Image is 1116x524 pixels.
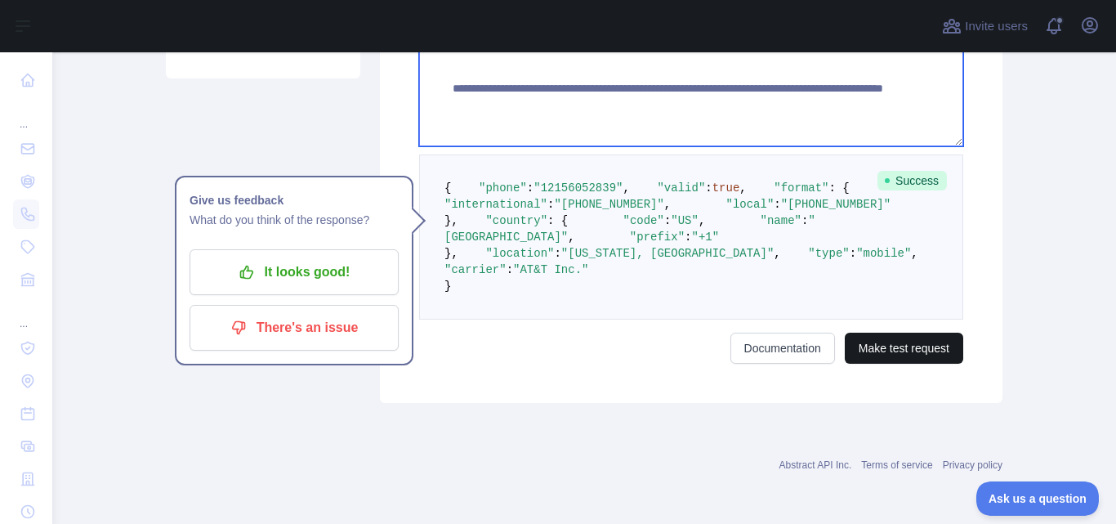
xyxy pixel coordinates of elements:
span: }, [444,247,458,260]
button: Make test request [845,333,963,364]
span: "+1" [691,231,719,244]
span: Success [877,171,947,190]
span: "local" [725,198,774,211]
span: : [507,263,513,276]
span: "prefix" [630,231,685,244]
span: "format" [774,181,828,195]
span: "[PHONE_NUMBER]" [554,198,663,211]
span: "[US_STATE], [GEOGRAPHIC_DATA]" [561,247,774,260]
span: , [623,181,629,195]
span: "international" [444,198,547,211]
p: It looks good! [202,258,386,286]
span: }, [444,214,458,227]
span: : [527,181,533,195]
span: "type" [808,247,849,260]
span: "name" [761,214,801,227]
span: { [444,181,451,195]
button: There's an issue [190,305,399,351]
a: Privacy policy [943,459,1002,471]
span: , [739,181,746,195]
span: "phone" [479,181,527,195]
div: ... [13,298,39,330]
h1: Give us feedback [190,190,399,210]
button: Invite users [939,13,1031,39]
span: , [699,214,705,227]
span: , [568,231,574,244]
p: What do you think of the response? [190,210,399,230]
span: : [554,247,560,260]
span: : [685,231,691,244]
span: , [911,247,917,260]
span: true [712,181,740,195]
span: } [444,280,451,293]
span: : [664,214,671,227]
p: There's an issue [202,314,386,342]
span: : [705,181,712,195]
span: Invite users [965,17,1028,36]
button: It looks good! [190,249,399,295]
span: , [664,198,671,211]
a: Terms of service [861,459,932,471]
span: : { [547,214,568,227]
span: , [774,247,780,260]
span: "[PHONE_NUMBER]" [781,198,891,211]
span: "country" [485,214,547,227]
span: : [850,247,856,260]
span: "mobile" [856,247,911,260]
span: "valid" [657,181,705,195]
span: : { [829,181,850,195]
div: ... [13,98,39,131]
span: "US" [671,214,699,227]
span: : [774,198,780,211]
a: Abstract API Inc. [779,459,852,471]
span: : [801,214,808,227]
a: Documentation [730,333,835,364]
span: "carrier" [444,263,507,276]
span: "AT&T Inc." [513,263,588,276]
span: "code" [623,214,663,227]
span: "location" [485,247,554,260]
iframe: Toggle Customer Support [976,481,1100,516]
span: : [547,198,554,211]
span: "12156052839" [533,181,623,195]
